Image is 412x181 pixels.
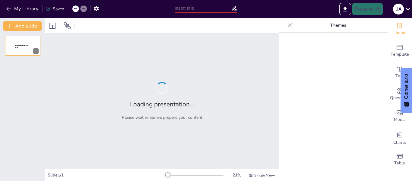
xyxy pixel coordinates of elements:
[388,40,412,62] div: Add ready made slides
[404,74,409,99] font: Comentario
[5,4,41,14] button: My Library
[388,127,412,149] div: Add charts and graphs
[48,21,57,31] div: Layout
[23,37,30,45] button: Duplicate Slide
[254,173,275,178] span: Single View
[393,4,404,15] div: J A
[3,21,42,31] button: Add slide
[393,3,404,15] button: J A
[391,51,409,58] span: Template
[64,22,71,29] span: Position
[401,68,412,113] button: Comentarios - Mostrar encuesta
[393,139,406,146] span: Charts
[48,172,166,178] div: Slide 1 / 1
[395,73,404,79] span: Text
[390,95,410,101] span: Questions
[15,45,29,48] span: Sendsteps presentation editor
[388,62,412,83] div: Add text boxes
[33,48,39,54] div: 1
[394,116,406,123] span: Media
[5,36,40,56] div: 1
[122,115,202,120] p: Please wait while we prepare your content
[394,160,405,166] span: Table
[31,37,39,45] button: Cannot delete last slide
[388,18,412,40] div: Change the overall theme
[130,100,194,108] h2: Loading presentation...
[393,29,407,36] span: Theme
[230,172,244,178] div: 21 %
[339,3,351,15] button: Export to PowerPoint
[175,4,231,13] input: Insert title
[388,105,412,127] div: Add images, graphics, shapes or video
[295,18,382,33] p: Themes
[388,149,412,170] div: Add a table
[388,83,412,105] div: Get real-time input from your audience
[352,3,382,15] button: Present
[46,6,64,12] div: Saved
